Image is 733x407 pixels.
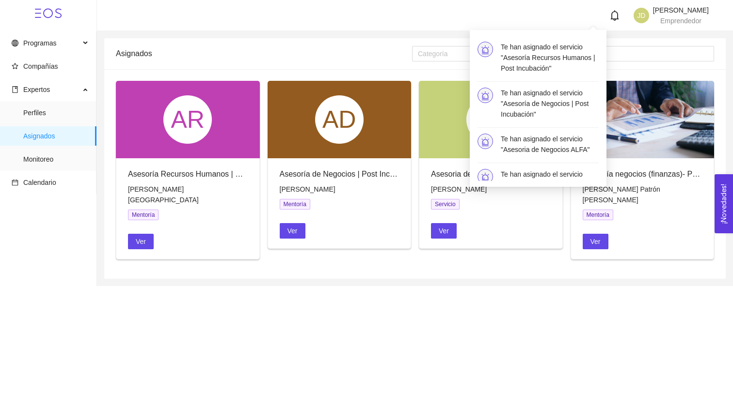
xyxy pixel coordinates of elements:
[116,40,412,67] div: Asignados
[660,17,701,25] span: Emprendedor
[12,63,18,70] span: star
[637,8,645,23] span: JD
[431,168,551,180] div: Asesoria de Negocios ALFA
[583,168,702,180] div: Asesoría negocios (finanzas)- Post incubación
[715,174,733,233] button: Open Feedback Widget
[23,150,89,169] span: Monitoreo
[481,45,490,54] span: alert
[653,6,709,14] span: [PERSON_NAME]
[280,168,399,180] div: Asesoría de Negocios | Post Incubación
[23,103,89,122] span: Perfiles
[501,169,599,201] h4: Te han asignado el servicio "Asesoría negocios (finanzas)- Post incubación"
[280,199,310,210] span: Mentoría
[583,234,608,249] button: Ver
[128,210,159,220] span: Mentoría
[23,179,56,186] span: Calendario
[590,236,601,247] span: Ver
[501,134,599,155] h4: Te han asignado el servicio "Asesoria de Negocios ALFA"
[431,199,460,210] span: Servicio
[431,223,457,239] button: Ver
[163,95,212,144] div: AR
[136,236,146,247] span: Ver
[287,226,298,236] span: Ver
[501,88,599,120] h4: Te han asignado el servicio "Asesoría de Negocios | Post Incubación"
[23,86,50,93] span: Expertos
[12,86,18,93] span: book
[439,226,449,236] span: Ver
[23,62,58,70] span: Compañías
[12,40,18,46] span: global
[481,91,490,100] span: alert
[12,179,18,186] span: calendar
[280,223,305,239] button: Ver
[23,126,89,146] span: Asignados
[431,185,487,193] span: [PERSON_NAME]
[583,210,613,220] span: Mentoría
[466,95,515,144] div: AD
[583,185,660,204] span: [PERSON_NAME] Patrón [PERSON_NAME]
[609,10,620,21] span: bell
[481,137,490,146] span: alert
[128,185,199,204] span: [PERSON_NAME][GEOGRAPHIC_DATA]
[280,185,335,193] span: [PERSON_NAME]
[481,173,490,181] span: alert
[518,48,708,59] input: Buscar
[128,168,248,180] div: Asesoría Recursos Humanos | Post Incubación
[23,39,56,47] span: Programas
[315,95,364,144] div: AD
[501,42,599,74] h4: Te han asignado el servicio "Asesoría Recursos Humanos | Post Incubación"
[128,234,154,249] button: Ver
